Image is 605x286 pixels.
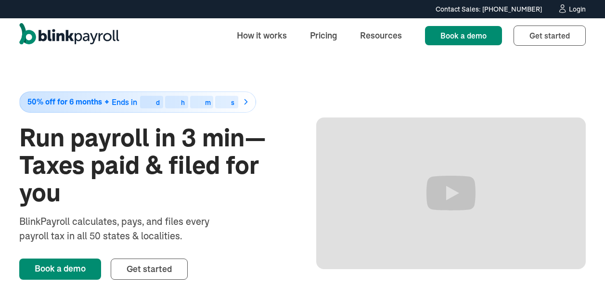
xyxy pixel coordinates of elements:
a: Book a demo [19,259,101,280]
div: BlinkPayroll calculates, pays, and files every payroll tax in all 50 states & localities. [19,214,235,243]
iframe: Run Payroll in 3 min with BlinkPayroll [316,117,586,269]
a: How it works [229,25,295,46]
div: h [181,99,185,106]
a: home [19,23,119,48]
div: d [156,99,160,106]
span: Ends in [112,97,137,107]
a: Get started [514,26,586,46]
span: Book a demo [440,31,487,40]
a: Get started [111,259,188,280]
div: m [205,99,211,106]
span: 50% off for 6 months [27,98,102,106]
a: Login [557,4,586,14]
a: Book a demo [425,26,502,45]
span: Get started [127,263,172,274]
div: Contact Sales: [PHONE_NUMBER] [436,4,542,14]
a: Resources [352,25,410,46]
h1: Run payroll in 3 min—Taxes paid & filed for you [19,124,289,207]
div: Login [569,6,586,13]
a: Pricing [302,25,345,46]
a: 50% off for 6 monthsEnds indhms [19,91,289,113]
div: s [231,99,234,106]
span: Get started [529,31,570,40]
